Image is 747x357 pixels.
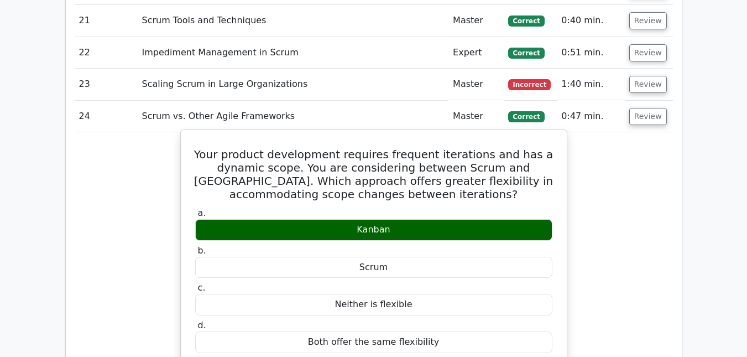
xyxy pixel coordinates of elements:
[195,332,552,353] div: Both offer the same flexibility
[75,69,138,100] td: 23
[508,111,544,122] span: Correct
[138,69,449,100] td: Scaling Scrum in Large Organizations
[195,294,552,315] div: Neither is flexible
[508,79,551,90] span: Incorrect
[448,101,504,132] td: Master
[195,257,552,278] div: Scrum
[629,76,667,93] button: Review
[557,37,624,69] td: 0:51 min.
[138,101,449,132] td: Scrum vs. Other Agile Frameworks
[75,101,138,132] td: 24
[557,69,624,100] td: 1:40 min.
[448,37,504,69] td: Expert
[138,5,449,37] td: Scrum Tools and Techniques
[629,12,667,29] button: Review
[198,282,206,293] span: c.
[195,219,552,241] div: Kanban
[629,108,667,125] button: Review
[629,44,667,61] button: Review
[194,148,553,201] h5: Your product development requires frequent iterations and has a dynamic scope. You are considerin...
[448,69,504,100] td: Master
[198,208,206,218] span: a.
[508,48,544,59] span: Correct
[138,37,449,69] td: Impediment Management in Scrum
[75,37,138,69] td: 22
[557,101,624,132] td: 0:47 min.
[198,320,206,330] span: d.
[508,15,544,27] span: Correct
[75,5,138,37] td: 21
[557,5,624,37] td: 0:40 min.
[448,5,504,37] td: Master
[198,245,206,256] span: b.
